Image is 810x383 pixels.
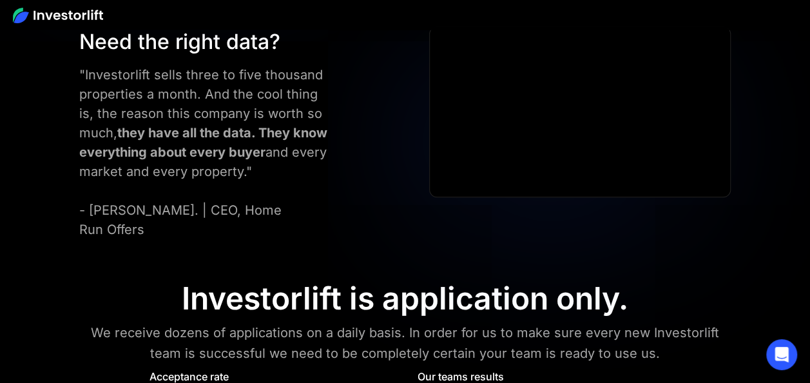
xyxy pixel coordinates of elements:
[430,27,730,197] iframe: Ryan Pineda | Testimonial
[79,125,327,160] strong: they have all the data. They know everything about every buyer
[182,280,628,317] div: Investorlift is application only.
[79,26,331,57] div: Need the right data?
[766,339,797,370] div: Open Intercom Messenger
[79,65,331,239] div: "Investorlift sells three to five thousand properties a month. And the cool thing is, the reason ...
[81,322,729,364] div: We receive dozens of applications on a daily basis. In order for us to make sure every new Invest...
